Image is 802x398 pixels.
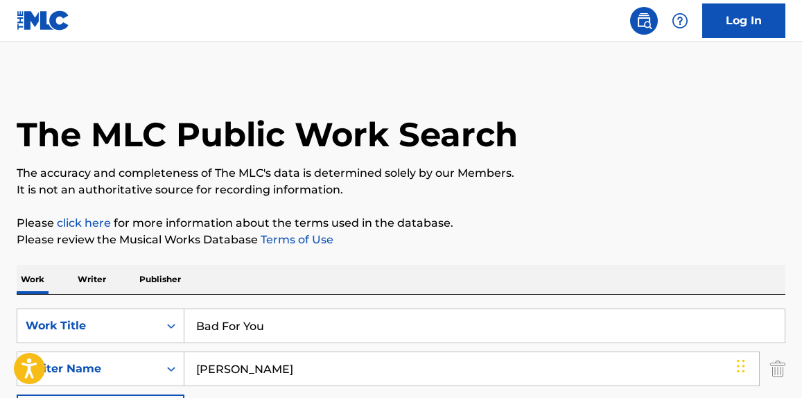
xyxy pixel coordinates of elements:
[258,233,333,246] a: Terms of Use
[666,7,694,35] div: Help
[17,265,49,294] p: Work
[630,7,658,35] a: Public Search
[26,361,150,377] div: Writer Name
[73,265,110,294] p: Writer
[17,232,785,248] p: Please review the Musical Works Database
[17,10,70,31] img: MLC Logo
[17,215,785,232] p: Please for more information about the terms used in the database.
[733,331,802,398] iframe: Chat Widget
[57,216,111,230] a: click here
[17,182,785,198] p: It is not an authoritative source for recording information.
[26,318,150,334] div: Work Title
[17,165,785,182] p: The accuracy and completeness of The MLC's data is determined solely by our Members.
[737,345,745,387] div: Drag
[702,3,785,38] a: Log In
[636,12,652,29] img: search
[672,12,688,29] img: help
[135,265,185,294] p: Publisher
[17,114,518,155] h1: The MLC Public Work Search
